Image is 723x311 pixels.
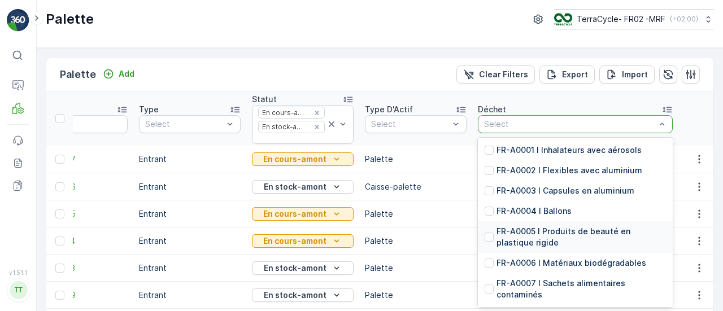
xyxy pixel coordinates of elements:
[252,207,354,221] button: En cours-amont
[252,288,354,302] button: En stock-amont
[496,185,634,196] p: FR-A0003 I Capsules en aluminium
[252,152,354,166] button: En cours-amont
[252,180,354,194] button: En stock-amont
[26,208,128,220] a: Parcel #1275
[98,67,139,81] button: Add
[311,122,323,132] div: Remove En stock-amont
[365,235,467,247] p: Palette
[371,119,449,130] p: Select
[365,208,467,220] p: Palette
[365,181,467,192] p: Caisse-palette
[365,262,467,274] p: Palette
[139,208,241,220] p: Entrant
[26,154,128,165] a: Parcel #1277
[55,291,64,300] div: Toggle Row Selected
[496,144,642,156] p: FR-A0001 I Inhalateurs avec aérosols
[496,165,642,176] p: FR-A0002 I Flexibles avec aluminium
[562,69,588,80] p: Export
[622,69,648,80] p: Import
[55,155,64,164] div: Toggle Row Selected
[496,278,666,300] p: FR-A0007 I Sachets alimentaires contaminés
[496,205,572,217] p: FR-A0004 I Ballons
[263,154,326,165] p: En cours-amont
[60,67,96,82] p: Palette
[263,208,326,220] p: En cours-amont
[496,257,646,269] p: FR-A0006 I Matériaux biodégradables
[55,264,64,273] div: Toggle Row Selected
[456,65,535,84] button: Clear Filters
[139,262,241,274] p: Entrant
[139,235,241,247] p: Entrant
[670,15,698,24] p: ( +02:00 )
[55,209,64,218] div: Toggle Row Selected
[55,182,64,191] div: Toggle Row Selected
[365,290,467,301] p: Palette
[7,269,29,276] span: v 1.51.1
[554,9,714,29] button: TerraCycle- FR02 -MRF(+02:00)
[46,10,94,28] p: Palette
[365,154,467,165] p: Palette
[26,290,128,301] a: Parcel #1259
[26,262,128,274] a: Parcel #1273
[478,104,506,115] p: Déchet
[139,181,241,192] p: Entrant
[554,13,572,25] img: terracycle.png
[311,108,323,117] div: Remove En cours-amont
[264,262,326,274] p: En stock-amont
[119,68,134,80] p: Add
[539,65,595,84] button: Export
[365,104,413,115] p: Type D'Actif
[7,9,29,32] img: logo
[263,235,326,247] p: En cours-amont
[259,121,310,132] div: En stock-amont
[577,14,665,25] p: TerraCycle- FR02 -MRF
[139,154,241,165] p: Entrant
[479,69,528,80] p: Clear Filters
[496,226,666,248] p: FR-A0005 I Produits de beauté en plastique rigide
[10,281,28,299] div: TT
[7,278,29,302] button: TT
[145,119,223,130] p: Select
[139,290,241,301] p: Entrant
[139,104,159,115] p: Type
[259,107,310,118] div: En cours-amont
[55,236,64,246] div: Toggle Row Selected
[26,235,128,247] a: Parcel #1274
[252,234,354,248] button: En cours-amont
[26,181,128,192] a: Parcel #1276
[252,94,277,105] p: Statut
[252,261,354,275] button: En stock-amont
[26,115,128,133] input: Search
[264,290,326,301] p: En stock-amont
[264,181,326,192] p: En stock-amont
[599,65,655,84] button: Import
[484,119,655,130] p: Select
